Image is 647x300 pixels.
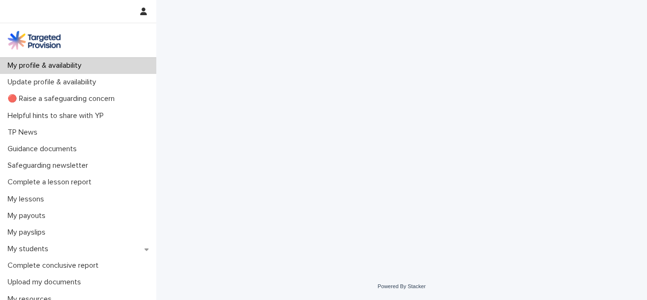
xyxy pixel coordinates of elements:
p: Update profile & availability [4,78,104,87]
p: TP News [4,128,45,137]
p: My students [4,245,56,254]
img: M5nRWzHhSzIhMunXDL62 [8,31,61,50]
p: 🔴 Raise a safeguarding concern [4,94,122,103]
a: Powered By Stacker [377,283,425,289]
p: Safeguarding newsletter [4,161,96,170]
p: Complete conclusive report [4,261,106,270]
p: Upload my documents [4,278,89,287]
p: My payslips [4,228,53,237]
p: My lessons [4,195,52,204]
p: My profile & availability [4,61,89,70]
p: Complete a lesson report [4,178,99,187]
p: Guidance documents [4,145,84,154]
p: Helpful hints to share with YP [4,111,111,120]
p: My payouts [4,211,53,220]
